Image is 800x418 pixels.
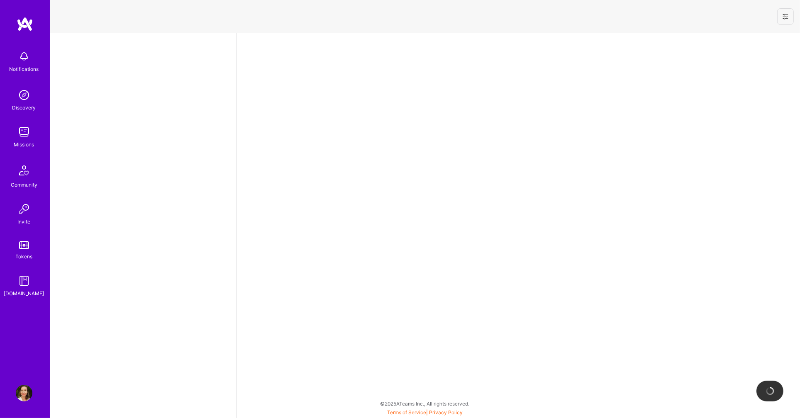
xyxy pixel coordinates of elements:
[429,409,463,416] a: Privacy Policy
[16,385,32,401] img: User Avatar
[10,65,39,73] div: Notifications
[387,409,463,416] span: |
[16,272,32,289] img: guide book
[14,385,34,401] a: User Avatar
[50,393,800,414] div: © 2025 ATeams Inc., All rights reserved.
[766,387,774,395] img: loading
[16,201,32,217] img: Invite
[11,180,37,189] div: Community
[16,124,32,140] img: teamwork
[16,252,33,261] div: Tokens
[19,241,29,249] img: tokens
[12,103,36,112] div: Discovery
[4,289,44,298] div: [DOMAIN_NAME]
[16,48,32,65] img: bell
[17,17,33,32] img: logo
[16,87,32,103] img: discovery
[18,217,31,226] div: Invite
[387,409,426,416] a: Terms of Service
[14,160,34,180] img: Community
[14,140,34,149] div: Missions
